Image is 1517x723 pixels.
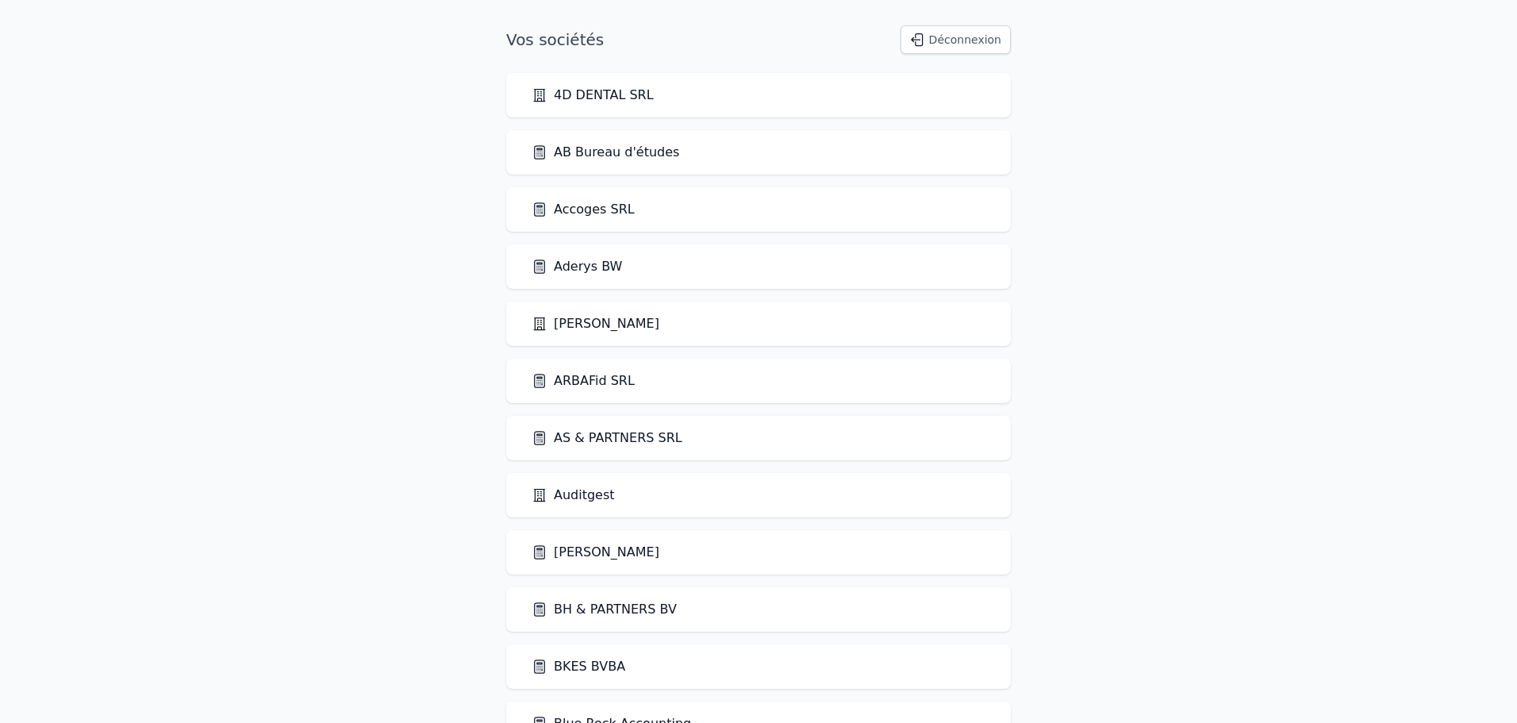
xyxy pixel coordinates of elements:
a: ARBAFid SRL [532,371,635,390]
a: AB Bureau d'études [532,143,679,162]
a: BKES BVBA [532,657,625,676]
a: [PERSON_NAME] [532,543,659,562]
a: Accoges SRL [532,200,635,219]
h1: Vos sociétés [506,29,604,51]
a: [PERSON_NAME] [532,314,659,333]
a: Auditgest [532,486,615,505]
button: Déconnexion [901,25,1011,54]
a: BH & PARTNERS BV [532,600,677,619]
a: 4D DENTAL SRL [532,86,654,105]
a: Aderys BW [532,257,622,276]
a: AS & PARTNERS SRL [532,429,682,448]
